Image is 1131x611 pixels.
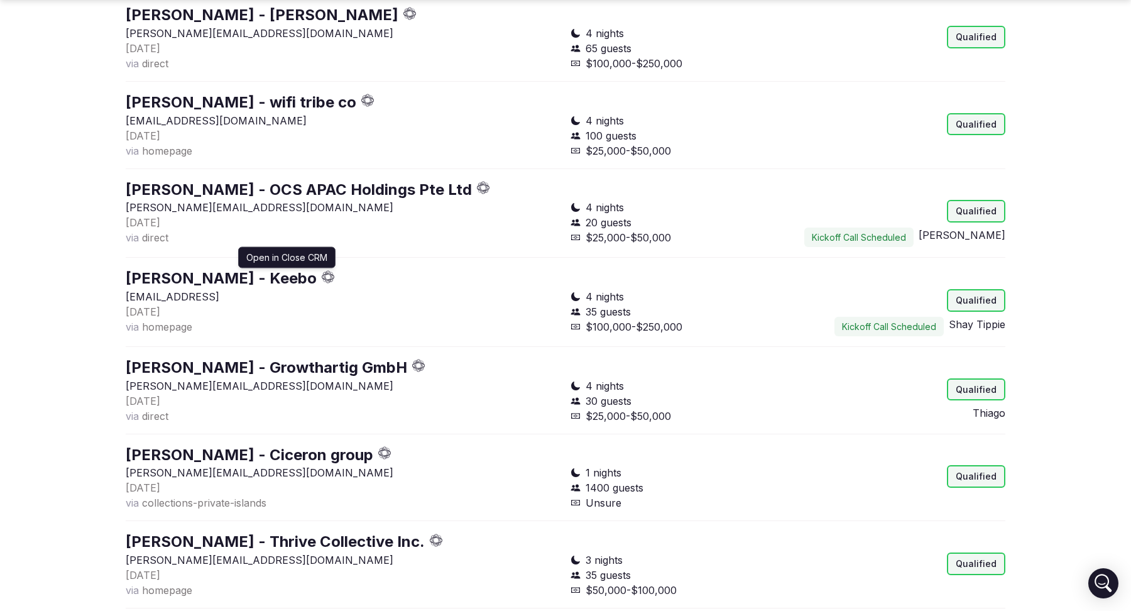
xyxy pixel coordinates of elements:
button: [DATE] [126,304,160,319]
p: Open in Close CRM [246,251,327,263]
span: direct [142,57,168,70]
p: [PERSON_NAME][EMAIL_ADDRESS][DOMAIN_NAME] [126,200,560,215]
span: via [126,410,139,422]
span: 3 nights [586,553,623,568]
button: [PERSON_NAME] - Thrive Collective Inc. [126,531,425,553]
span: 65 guests [586,41,631,56]
span: 4 nights [586,113,624,128]
a: [PERSON_NAME] - Growthartig GmbH [126,358,407,377]
button: [PERSON_NAME] - Growthartig GmbH [126,357,407,378]
span: via [126,231,139,244]
button: Kickoff Call Scheduled [834,317,944,337]
div: Qualified [947,378,1005,401]
span: [DATE] [126,42,160,55]
span: [DATE] [126,305,160,318]
button: [DATE] [126,215,160,230]
div: $100,000-$250,000 [571,319,783,334]
span: via [126,584,139,597]
button: [PERSON_NAME] - Keebo [126,268,317,289]
div: $25,000-$50,000 [571,409,783,424]
span: 1 nights [586,465,621,480]
span: via [126,145,139,157]
span: [DATE] [126,129,160,142]
span: 20 guests [586,215,631,230]
div: Qualified [947,289,1005,312]
button: Thiago [973,405,1005,421]
span: 35 guests [586,304,631,319]
span: [DATE] [126,395,160,407]
span: 35 guests [586,568,631,583]
a: [PERSON_NAME] - OCS APAC Holdings Pte Ltd [126,180,472,199]
button: [DATE] [126,394,160,409]
button: Shay Tippie [949,317,1005,332]
button: [DATE] [126,480,160,495]
span: 4 nights [586,200,624,215]
button: [PERSON_NAME] - [PERSON_NAME] [126,4,398,26]
span: homepage [142,584,192,597]
span: 4 nights [586,26,624,41]
div: Qualified [947,553,1005,575]
span: 1400 guests [586,480,643,495]
span: homepage [142,321,192,333]
span: 30 guests [586,394,631,409]
span: direct [142,231,168,244]
p: [PERSON_NAME][EMAIL_ADDRESS][DOMAIN_NAME] [126,26,560,41]
div: Open Intercom Messenger [1088,568,1118,598]
span: 100 guests [586,128,637,143]
div: Unsure [571,495,783,510]
span: 4 nights [586,289,624,304]
button: [PERSON_NAME] [919,228,1005,243]
a: [PERSON_NAME] - wifi tribe co [126,93,356,111]
p: [EMAIL_ADDRESS][DOMAIN_NAME] [126,113,560,128]
span: direct [142,410,168,422]
a: [PERSON_NAME] - Thrive Collective Inc. [126,532,425,551]
a: [PERSON_NAME] - Keebo [126,269,317,287]
div: $100,000-$250,000 [571,56,783,71]
div: Qualified [947,465,1005,488]
div: $25,000-$50,000 [571,230,783,245]
span: [DATE] [126,216,160,229]
div: $50,000-$100,000 [571,583,783,598]
span: [DATE] [126,569,160,581]
span: via [126,321,139,333]
span: via [126,497,139,509]
div: $25,000-$50,000 [571,143,783,158]
span: via [126,57,139,70]
button: [DATE] [126,568,160,583]
button: [PERSON_NAME] - OCS APAC Holdings Pte Ltd [126,179,472,201]
div: Qualified [947,113,1005,136]
p: [EMAIL_ADDRESS] [126,289,560,304]
span: collections-private-islands [142,497,266,509]
p: [PERSON_NAME][EMAIL_ADDRESS][DOMAIN_NAME] [126,465,560,480]
div: Qualified [947,26,1005,48]
p: [PERSON_NAME][EMAIL_ADDRESS][DOMAIN_NAME] [126,553,560,568]
button: [PERSON_NAME] - Ciceron group [126,444,373,466]
a: [PERSON_NAME] - Ciceron group [126,446,373,464]
button: [PERSON_NAME] - wifi tribe co [126,92,356,113]
span: [DATE] [126,482,160,494]
span: homepage [142,145,192,157]
div: Qualified [947,200,1005,223]
button: Kickoff Call Scheduled [804,228,914,248]
p: [PERSON_NAME][EMAIL_ADDRESS][DOMAIN_NAME] [126,378,560,394]
span: 4 nights [586,378,624,394]
button: [DATE] [126,41,160,56]
a: [PERSON_NAME] - [PERSON_NAME] [126,6,398,24]
button: [DATE] [126,128,160,143]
